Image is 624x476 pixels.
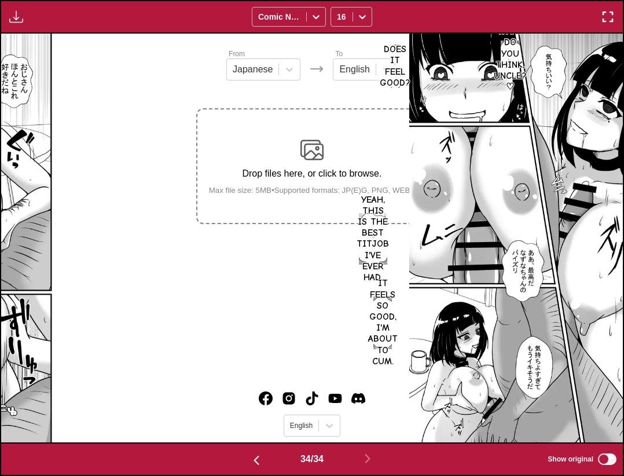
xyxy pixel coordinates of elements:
p: What do you think, uncle? ♡ [491,24,529,95]
img: Previous page [249,453,263,467]
input: Show original [598,453,616,465]
p: Yeah, this is the best titjob I've ever had. [354,192,391,286]
span: Show original [548,455,593,463]
p: Does it feel good? [377,42,413,91]
span: 34 / 34 [300,454,324,464]
p: It feels so good, I'm about to cum. [366,276,400,369]
img: Download translated images [9,10,23,24]
img: Next page [361,452,375,466]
